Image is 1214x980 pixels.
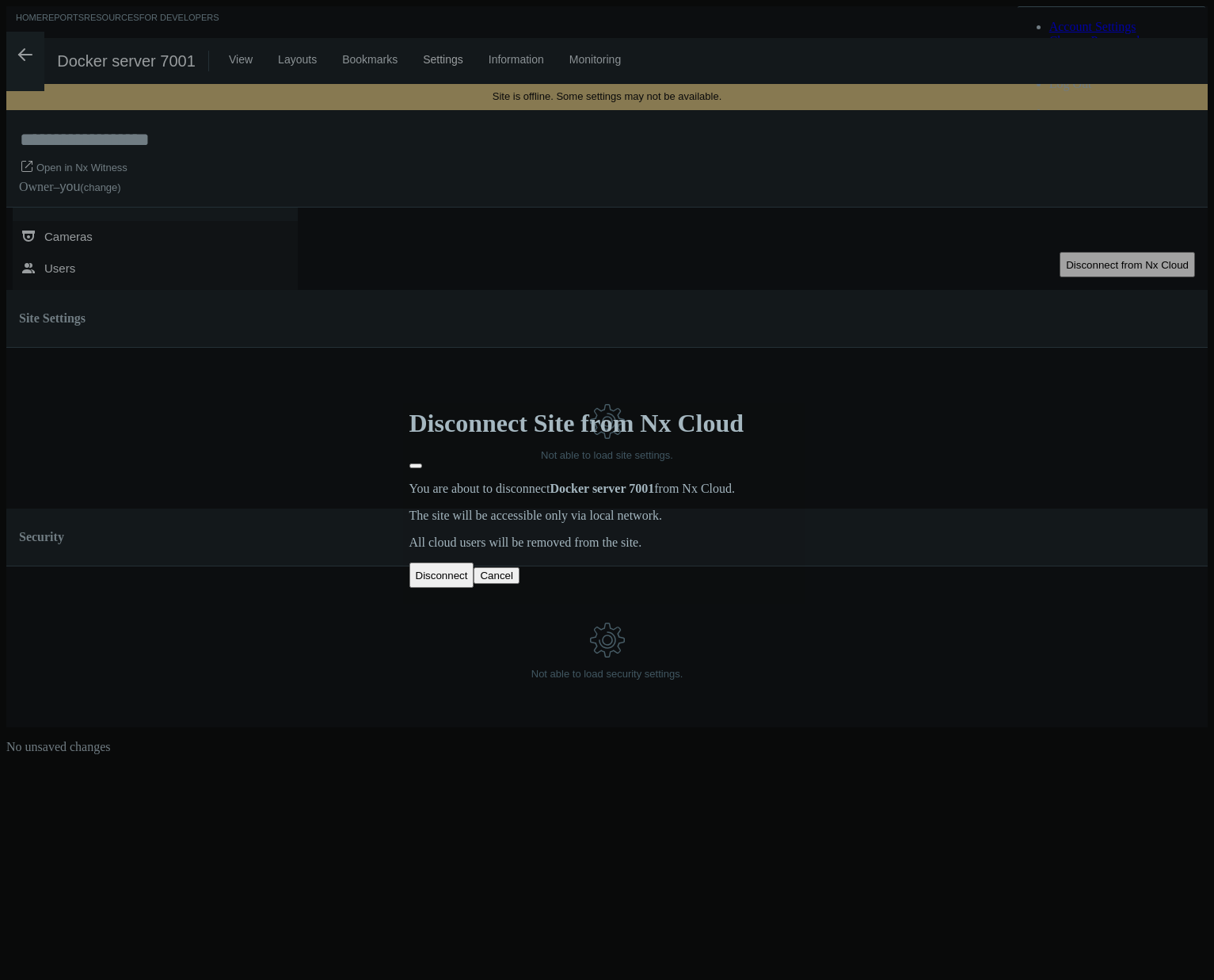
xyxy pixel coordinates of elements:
[409,562,474,588] button: Disconnect
[550,482,654,495] strong: Docker server 7001
[409,463,422,468] button: Close
[409,409,805,438] h1: Disconnect Site from Nx Cloud
[409,509,805,523] p: The site will be accessible only via local network.
[409,482,805,496] p: You are about to disconnect from Nx Cloud.
[474,567,519,584] button: Cancel
[409,536,805,550] p: All cloud users will be removed from the site.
